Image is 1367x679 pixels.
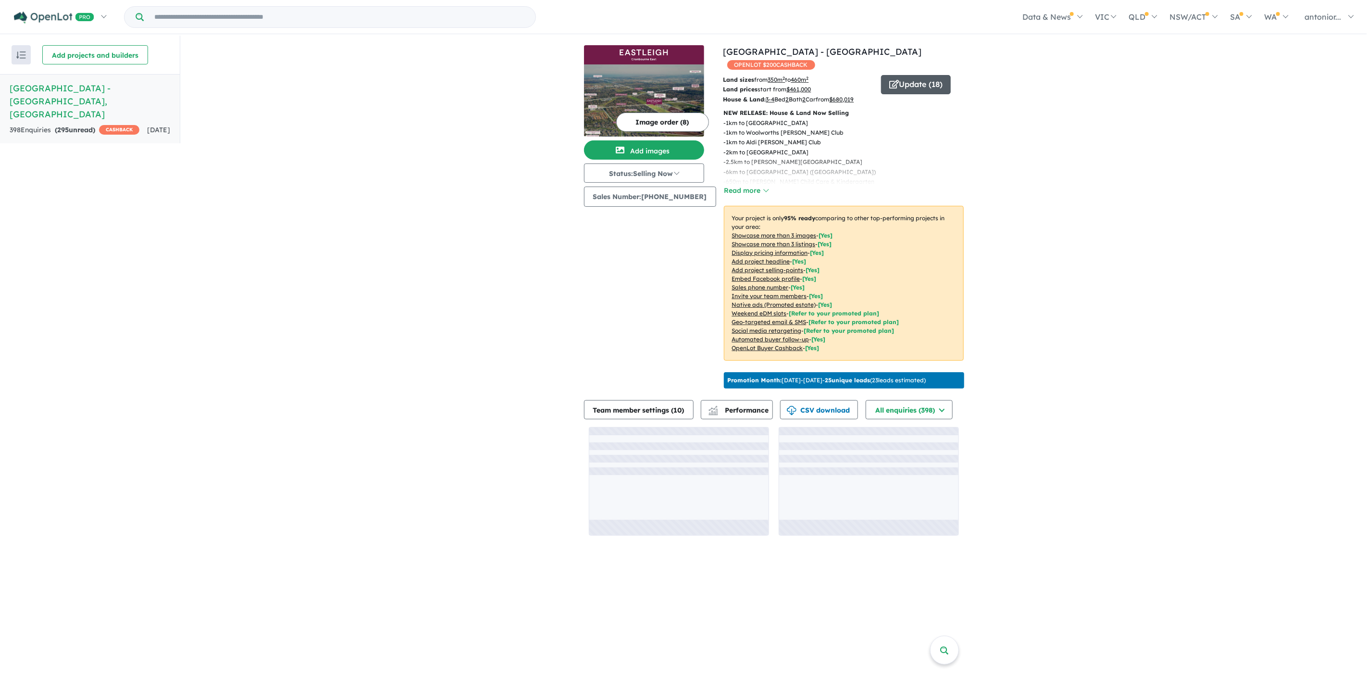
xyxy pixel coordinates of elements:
[789,310,880,317] span: [Refer to your promoted plan]
[147,126,170,134] span: [DATE]
[724,138,971,147] p: - 1km to Aldi [PERSON_NAME] Club
[803,96,806,103] u: 2
[732,327,802,334] u: Social media retargeting
[10,82,170,121] h5: [GEOGRAPHIC_DATA] - [GEOGRAPHIC_DATA] , [GEOGRAPHIC_DATA]
[830,96,854,103] u: $ 680,019
[806,344,820,352] span: [Yes]
[146,7,534,27] input: Try estate name, suburb, builder or developer
[732,240,816,248] u: Showcase more than 3 listings
[825,377,870,384] b: 25 unique leads
[784,214,816,222] b: 95 % ready
[812,336,826,343] span: [Yes]
[724,185,769,196] button: Read more
[818,240,832,248] span: [ Yes ]
[723,95,874,104] p: Bed Bath Car from
[99,125,139,135] span: CASHBACK
[768,76,785,83] u: 350 m
[807,75,809,81] sup: 2
[791,76,809,83] u: 460 m
[724,148,971,157] p: - 2km to [GEOGRAPHIC_DATA]
[791,284,805,291] span: [ Yes ]
[724,206,964,361] p: Your project is only comparing to other top-performing projects in your area: - - - - - - - - - -...
[723,76,755,83] b: Land sizes
[584,140,704,160] button: Add images
[724,118,971,128] p: - 1km to [GEOGRAPHIC_DATA]
[16,51,26,59] img: sort.svg
[732,249,808,256] u: Display pricing information
[732,336,809,343] u: Automated buyer follow-up
[786,96,789,103] u: 2
[584,400,694,419] button: Team member settings (10)
[723,46,922,57] a: [GEOGRAPHIC_DATA] - [GEOGRAPHIC_DATA]
[809,318,899,326] span: [Refer to your promoted plan]
[810,249,824,256] span: [ Yes ]
[806,266,820,274] span: [ Yes ]
[710,406,769,415] span: Performance
[732,344,803,352] u: OpenLot Buyer Cashback
[708,406,717,411] img: line-chart.svg
[723,86,758,93] b: Land prices
[728,376,926,385] p: [DATE] - [DATE] - ( 23 leads estimated)
[732,284,789,291] u: Sales phone number
[783,75,785,81] sup: 2
[55,126,95,134] strong: ( unread)
[42,45,148,64] button: Add projects and builders
[804,327,895,334] span: [Refer to your promoted plan]
[723,96,766,103] b: House & Land:
[766,96,775,103] u: 3-4
[724,157,971,167] p: - 2.5km to [PERSON_NAME][GEOGRAPHIC_DATA]
[10,125,139,136] div: 398 Enquir ies
[724,108,964,118] p: NEW RELEASE: House & Land Now Selling
[584,45,704,137] a: Eastleigh - Cranbourne East LogoEastleigh - Cranbourne East
[819,301,833,308] span: [Yes]
[724,128,971,138] p: - 1km to Woolworths [PERSON_NAME] Club
[728,377,782,384] b: Promotion Month:
[674,406,682,415] span: 10
[724,167,971,177] p: - 6km to [GEOGRAPHIC_DATA] ([GEOGRAPHIC_DATA])
[787,86,811,93] u: $ 461,000
[803,275,817,282] span: [ Yes ]
[866,400,953,419] button: All enquiries (398)
[732,232,817,239] u: Showcase more than 3 images
[616,113,709,132] button: Image order (8)
[793,258,807,265] span: [ Yes ]
[732,301,816,308] u: Native ads (Promoted estate)
[588,49,700,61] img: Eastleigh - Cranbourne East Logo
[727,60,815,70] span: OPENLOT $ 200 CASHBACK
[1305,12,1342,22] span: antonior...
[780,400,858,419] button: CSV download
[785,76,809,83] span: to
[584,64,704,137] img: Eastleigh - Cranbourne East
[701,400,773,419] button: Performance
[584,187,716,207] button: Sales Number:[PHONE_NUMBER]
[723,75,874,85] p: from
[809,292,823,300] span: [ Yes ]
[732,266,804,274] u: Add project selling-points
[732,318,807,326] u: Geo-targeted email & SMS
[787,406,796,415] img: download icon
[584,163,704,183] button: Status:Selling Now
[732,258,790,265] u: Add project headline
[14,12,94,24] img: Openlot PRO Logo White
[724,177,971,187] p: - 650m to [PERSON_NAME] Child Care & Kindergarten
[732,292,807,300] u: Invite your team members
[723,85,874,94] p: start from
[57,126,69,134] span: 295
[732,275,800,282] u: Embed Facebook profile
[819,232,833,239] span: [ Yes ]
[708,409,718,415] img: bar-chart.svg
[732,310,787,317] u: Weekend eDM slots
[881,75,951,94] button: Update (18)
